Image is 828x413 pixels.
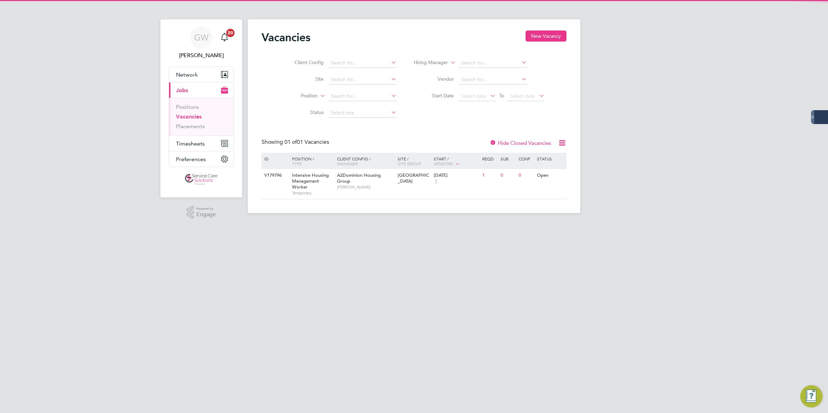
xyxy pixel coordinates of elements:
div: Client Config / [335,153,396,169]
input: Search for... [459,58,527,68]
div: Jobs [169,98,234,135]
span: 20 [226,29,235,37]
input: Select one [328,108,397,118]
span: Timesheets [176,140,205,147]
div: ID [263,153,287,165]
span: 1 [434,178,438,184]
span: Type [292,161,302,166]
span: To [497,91,506,100]
span: Vendors [434,161,453,166]
div: Site / [396,153,432,169]
label: Position [278,93,318,99]
span: George Westhead [169,51,234,60]
label: Hide Closed Vacancies [490,140,551,146]
button: Engage Resource Center [800,385,822,407]
label: Start Date [414,93,454,99]
span: Intensive Housing Management Worker [292,172,329,190]
div: Conf [517,153,535,165]
span: A2Dominion Housing Group [337,172,381,184]
input: Search for... [328,58,397,68]
input: Search for... [459,75,527,85]
div: Showing [262,139,331,146]
label: Status [284,109,324,115]
div: V179796 [263,169,287,182]
div: Reqd [481,153,499,165]
span: Select date [461,93,486,99]
input: Search for... [328,91,397,101]
span: Site Group [398,161,421,166]
a: Positions [176,104,199,110]
div: 1 [481,169,499,182]
div: Open [535,169,565,182]
button: Jobs [169,82,234,98]
button: Preferences [169,151,234,167]
input: Search for... [328,75,397,85]
span: [PERSON_NAME] [337,184,394,190]
div: Position / [287,153,335,169]
div: 0 [517,169,535,182]
img: servicecare-logo-retina.png [185,174,218,185]
span: [GEOGRAPHIC_DATA] [398,172,429,184]
a: Powered byEngage [187,206,216,219]
h2: Vacancies [262,30,310,44]
span: 01 of [284,139,297,146]
span: Engage [196,212,216,218]
a: Vacancies [176,113,202,120]
span: Select date [510,93,535,99]
label: Hiring Manager [408,59,448,66]
a: 20 [218,26,231,49]
span: Manager [337,161,358,166]
label: Vendor [414,76,454,82]
a: Placements [176,123,205,130]
span: GW [194,33,209,42]
span: Preferences [176,156,206,162]
a: GW[PERSON_NAME] [169,26,234,60]
span: Temporary [292,190,334,196]
div: Status [535,153,565,165]
span: 01 Vacancies [284,139,329,146]
div: [DATE] [434,173,479,178]
span: Powered by [196,206,216,212]
button: Network [169,67,234,82]
nav: Main navigation [160,19,242,197]
label: Client Config [284,59,324,65]
button: Timesheets [169,136,234,151]
div: Start / [432,153,481,170]
div: 0 [499,169,517,182]
button: New Vacancy [526,30,566,42]
span: Jobs [176,87,188,94]
a: Go to home page [169,174,234,185]
label: Site [284,76,324,82]
span: Network [176,71,198,78]
div: Sub [499,153,517,165]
